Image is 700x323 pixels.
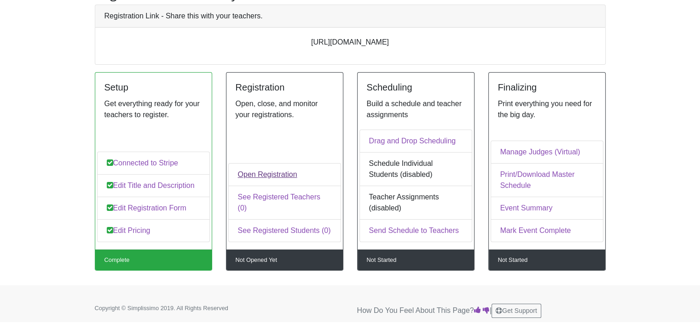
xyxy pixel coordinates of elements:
h5: Setup [104,82,202,93]
small: Not Started [367,256,397,263]
p: Copyright © Simplissimo 2019. All Rights Reserved [95,304,256,312]
h5: Registration [236,82,334,93]
p: Open, close, and monitor your registrations. [236,98,334,120]
h5: Scheduling [367,82,465,93]
a: Event Summary [491,197,603,220]
a: Mark Event Complete [491,219,603,242]
a: See Registered Students (0) [228,219,341,242]
small: Complete [104,256,130,263]
a: See Registered Teachers (0) [228,186,341,220]
a: Connected to Stripe [97,152,210,175]
button: Get Support [492,304,541,318]
a: Edit Registration Form [97,197,210,220]
a: Open Registration [228,163,341,186]
a: Send Schedule to Teachers [359,219,472,242]
a: Print/Download Master Schedule [491,163,603,197]
div: Teacher Assignments (disabled) [359,186,472,220]
a: Drag and Drop Scheduling [359,130,472,153]
p: How Do You Feel About This Page? | [357,304,606,318]
div: Schedule Individual Students (disabled) [359,152,472,186]
small: Not Started [498,256,528,263]
p: Build a schedule and teacher assignments [367,98,465,120]
p: Get everything ready for your teachers to register. [104,98,202,120]
small: Not Opened Yet [236,256,277,263]
p: Print everything you need for the big day. [498,98,596,120]
h5: Finalizing [498,82,596,93]
a: Manage Judges (Virtual) [491,141,603,164]
a: Edit Pricing [97,219,210,242]
p: [URL][DOMAIN_NAME] [104,37,596,48]
a: Edit Title and Description [97,174,210,197]
div: Registration Link - Share this with your teachers. [95,5,605,28]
